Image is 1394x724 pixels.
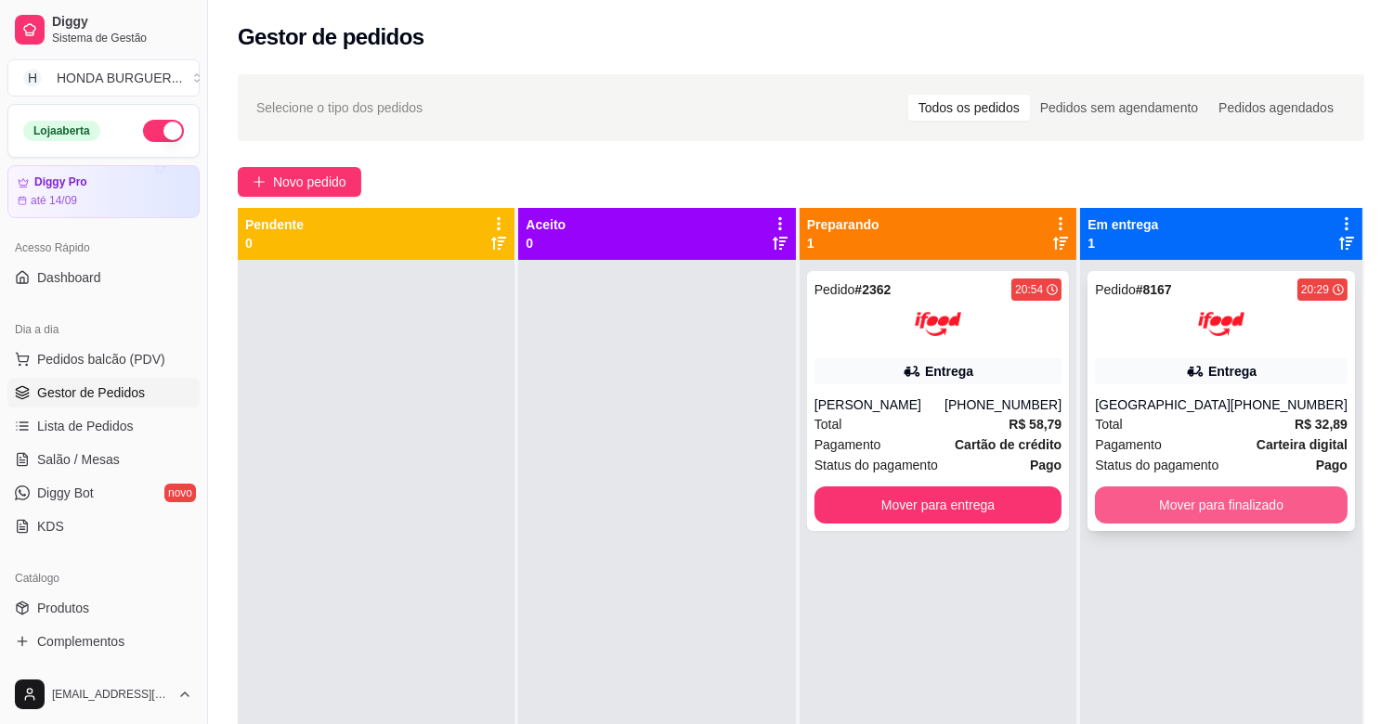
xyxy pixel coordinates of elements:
span: KDS [37,517,64,536]
img: ifood [1198,301,1244,347]
a: Produtos [7,593,200,623]
button: Select a team [7,59,200,97]
button: Mover para finalizado [1095,486,1348,524]
strong: Pago [1030,458,1062,472]
span: Lista de Pedidos [37,417,134,435]
span: Complementos [37,632,124,651]
span: Novo pedido [273,172,346,192]
strong: Cartão de crédito [955,437,1062,452]
div: Loja aberta [23,121,100,141]
span: H [23,69,42,87]
span: Selecione o tipo dos pedidos [256,97,423,118]
span: Pagamento [814,434,881,455]
strong: # 2362 [854,282,891,297]
div: Dia a dia [7,315,200,344]
strong: Pago [1316,458,1348,472]
a: Gestor de Pedidos [7,378,200,407]
div: Acesso Rápido [7,233,200,263]
span: Pagamento [1095,434,1162,455]
div: Pedidos sem agendamento [1030,95,1208,121]
span: Status do pagamento [1095,455,1218,475]
span: Pedido [1095,282,1136,297]
span: Diggy Bot [37,484,94,502]
p: Preparando [807,215,879,234]
a: Diggy Botnovo [7,478,200,508]
div: Pedidos agendados [1208,95,1344,121]
span: [EMAIL_ADDRESS][DOMAIN_NAME] [52,687,170,702]
span: plus [253,175,266,188]
span: Diggy [52,14,192,31]
div: [GEOGRAPHIC_DATA] [1095,395,1231,414]
div: Catálogo [7,563,200,593]
h2: Gestor de pedidos [238,22,424,52]
a: KDS [7,511,200,541]
p: 0 [526,234,566,252]
div: HONDA BURGUER ... [57,69,182,87]
a: Dashboard [7,263,200,292]
button: Mover para entrega [814,486,1062,524]
div: [PERSON_NAME] [814,395,945,414]
div: Todos os pedidos [908,95,1030,121]
span: Dashboard [37,268,101,287]
span: Total [1095,414,1123,434]
span: Sistema de Gestão [52,31,192,45]
div: Entrega [1208,362,1257,381]
button: Alterar Status [143,120,184,142]
strong: # 8167 [1136,282,1172,297]
div: 20:29 [1301,282,1329,297]
strong: R$ 32,89 [1295,417,1348,432]
p: 1 [1088,234,1158,252]
p: Em entrega [1088,215,1158,234]
a: Lista de Pedidos [7,411,200,441]
button: [EMAIL_ADDRESS][DOMAIN_NAME] [7,672,200,717]
span: Pedido [814,282,855,297]
button: Pedidos balcão (PDV) [7,344,200,374]
strong: R$ 58,79 [1009,417,1062,432]
p: Pendente [245,215,304,234]
article: Diggy Pro [34,175,87,189]
span: Produtos [37,599,89,617]
p: 0 [245,234,304,252]
div: Entrega [925,362,973,381]
span: Pedidos balcão (PDV) [37,350,165,368]
div: 20:54 [1015,282,1043,297]
img: ifood [915,301,961,347]
a: Diggy Proaté 14/09 [7,165,200,218]
p: 1 [807,234,879,252]
strong: Carteira digital [1257,437,1348,452]
button: Novo pedido [238,167,361,197]
span: Status do pagamento [814,455,938,475]
span: Gestor de Pedidos [37,383,145,402]
div: [PHONE_NUMBER] [1231,395,1348,414]
article: até 14/09 [31,193,77,208]
span: Total [814,414,842,434]
a: DiggySistema de Gestão [7,7,200,52]
span: Salão / Mesas [37,450,120,469]
div: [PHONE_NUMBER] [945,395,1062,414]
a: Salão / Mesas [7,445,200,474]
a: Complementos [7,627,200,656]
p: Aceito [526,215,566,234]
